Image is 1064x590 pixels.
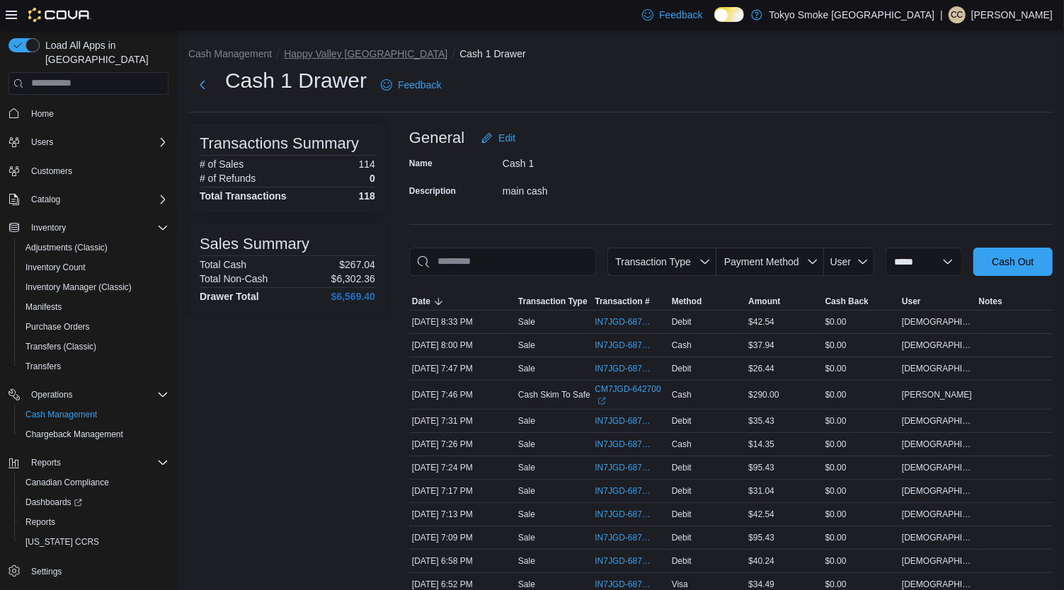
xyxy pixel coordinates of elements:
[409,293,515,310] button: Date
[20,426,168,443] span: Chargeback Management
[20,318,96,335] a: Purchase Orders
[200,273,268,284] h6: Total Non-Cash
[518,340,535,351] p: Sale
[899,293,976,310] button: User
[31,457,61,468] span: Reports
[31,166,72,177] span: Customers
[25,341,96,352] span: Transfers (Classic)
[14,532,174,552] button: [US_STATE] CCRS
[31,389,73,400] span: Operations
[672,532,692,543] span: Debit
[518,316,535,328] p: Sale
[25,219,71,236] button: Inventory
[902,555,973,567] span: [DEMOGRAPHIC_DATA][PERSON_NAME]
[409,185,456,197] label: Description
[595,412,665,429] button: IN7JGD-6874911
[672,509,692,520] span: Debit
[409,129,464,146] h3: General
[359,190,375,202] h4: 118
[14,258,174,277] button: Inventory Count
[14,238,174,258] button: Adjustments (Classic)
[595,485,651,497] span: IN7JGD-6874815
[14,473,174,492] button: Canadian Compliance
[595,555,651,567] span: IN7JGD-6874697
[20,533,105,550] a: [US_STATE] CCRS
[3,218,174,238] button: Inventory
[370,173,375,184] p: 0
[409,482,515,499] div: [DATE] 7:17 PM
[518,415,535,427] p: Sale
[518,296,588,307] span: Transaction Type
[672,296,702,307] span: Method
[672,415,692,427] span: Debit
[770,6,935,23] p: Tokyo Smoke [GEOGRAPHIC_DATA]
[20,406,103,423] a: Cash Management
[25,242,108,253] span: Adjustments (Classic)
[25,497,82,508] span: Dashboards
[25,386,79,403] button: Operations
[25,562,168,579] span: Settings
[375,71,447,99] a: Feedback
[518,389,590,400] p: Cash Skim To Safe
[25,219,168,236] span: Inventory
[902,340,973,351] span: [DEMOGRAPHIC_DATA][PERSON_NAME]
[31,566,62,577] span: Settings
[902,296,921,307] span: User
[607,248,716,276] button: Transaction Type
[409,506,515,523] div: [DATE] 7:13 PM
[518,509,535,520] p: Sale
[595,363,651,374] span: IN7JGD-6875039
[3,560,174,581] button: Settings
[200,158,244,170] h6: # of Sales
[200,291,259,302] h4: Drawer Total
[20,358,67,375] a: Transfers
[14,297,174,317] button: Manifests
[25,454,168,471] span: Reports
[225,66,367,95] h1: Cash 1 Drawer
[823,386,899,403] div: $0.00
[672,439,692,450] span: Cash
[188,48,272,59] button: Cash Management
[748,555,774,567] span: $40.24
[595,313,665,330] button: IN7JGD-6875320
[518,532,535,543] p: Sale
[14,317,174,337] button: Purchase Orders
[672,363,692,374] span: Debit
[902,462,973,473] span: [DEMOGRAPHIC_DATA][PERSON_NAME]
[409,459,515,476] div: [DATE] 7:24 PM
[200,173,256,184] h6: # of Refunds
[31,108,54,120] span: Home
[25,191,66,208] button: Catalog
[20,406,168,423] span: Cash Management
[3,190,174,209] button: Catalog
[20,474,115,491] a: Canadian Compliance
[409,412,515,429] div: [DATE] 7:31 PM
[823,459,899,476] div: $0.00
[31,222,66,233] span: Inventory
[592,293,668,310] button: Transaction #
[200,135,359,152] h3: Transactions Summary
[409,529,515,546] div: [DATE] 7:09 PM
[359,158,375,170] p: 114
[25,454,67,471] button: Reports
[20,239,168,256] span: Adjustments (Classic)
[940,6,943,23] p: |
[823,553,899,569] div: $0.00
[200,259,246,270] h6: Total Cash
[503,180,692,197] div: main cash
[595,459,665,476] button: IN7JGD-6874855
[25,282,132,293] span: Inventory Manager (Classic)
[714,22,715,23] span: Dark Mode
[25,162,168,180] span: Customers
[748,415,774,427] span: $35.43
[20,358,168,375] span: Transfers
[672,579,688,590] span: Visa
[409,337,515,354] div: [DATE] 8:00 PM
[188,47,1053,64] nav: An example of EuiBreadcrumbs
[595,296,649,307] span: Transaction #
[518,439,535,450] p: Sale
[902,532,973,543] span: [DEMOGRAPHIC_DATA][PERSON_NAME]
[25,191,168,208] span: Catalog
[515,293,592,310] button: Transaction Type
[902,415,973,427] span: [DEMOGRAPHIC_DATA][PERSON_NAME]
